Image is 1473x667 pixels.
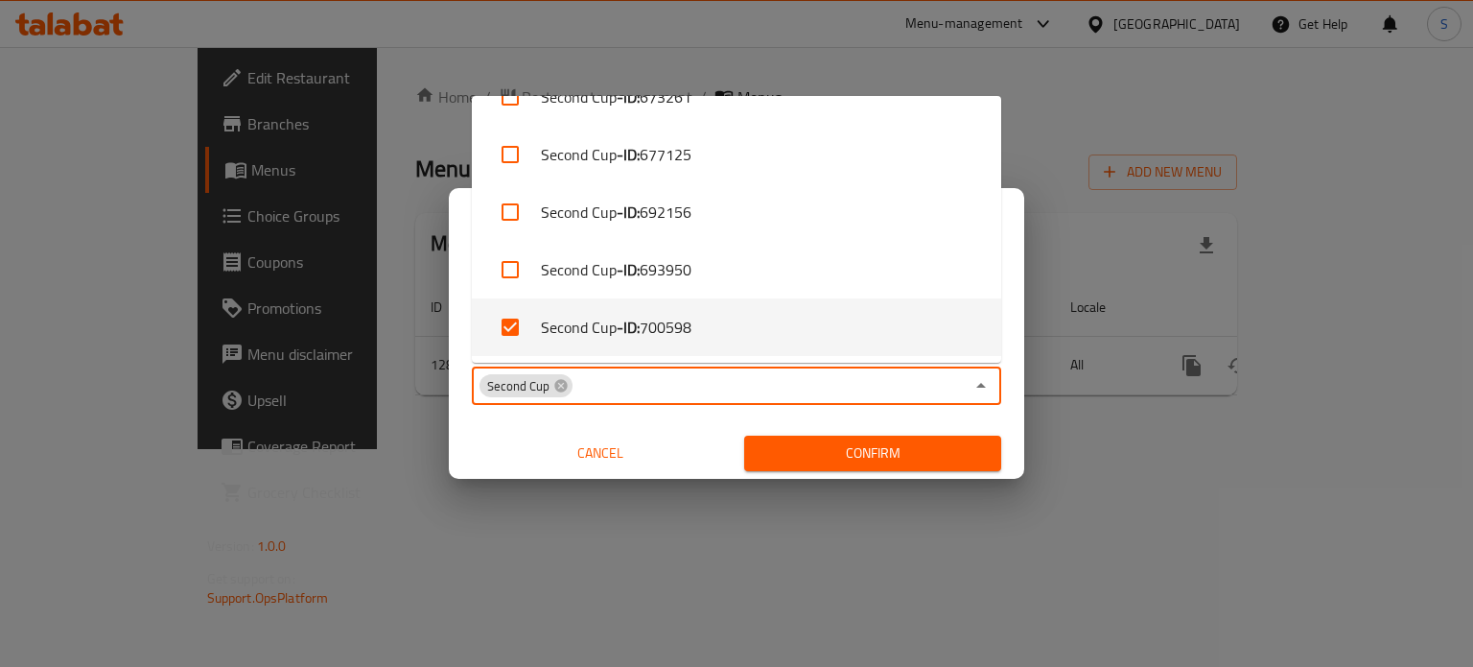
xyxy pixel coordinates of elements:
[479,374,573,397] div: Second Cup
[640,201,691,224] span: 692156
[472,436,729,471] button: Cancel
[472,241,1001,298] li: Second Cup
[744,436,1001,471] button: Confirm
[479,377,557,395] span: Second Cup
[640,85,691,108] span: 673261
[640,316,691,339] span: 700598
[617,258,640,281] b: - ID:
[479,441,721,465] span: Cancel
[968,372,994,399] button: Close
[617,316,640,339] b: - ID:
[760,441,986,465] span: Confirm
[472,183,1001,241] li: Second Cup
[617,201,640,224] b: - ID:
[617,143,640,166] b: - ID:
[472,298,1001,356] li: Second Cup
[472,126,1001,183] li: Second Cup
[640,258,691,281] span: 693950
[640,143,691,166] span: 677125
[617,85,640,108] b: - ID:
[472,68,1001,126] li: Second Cup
